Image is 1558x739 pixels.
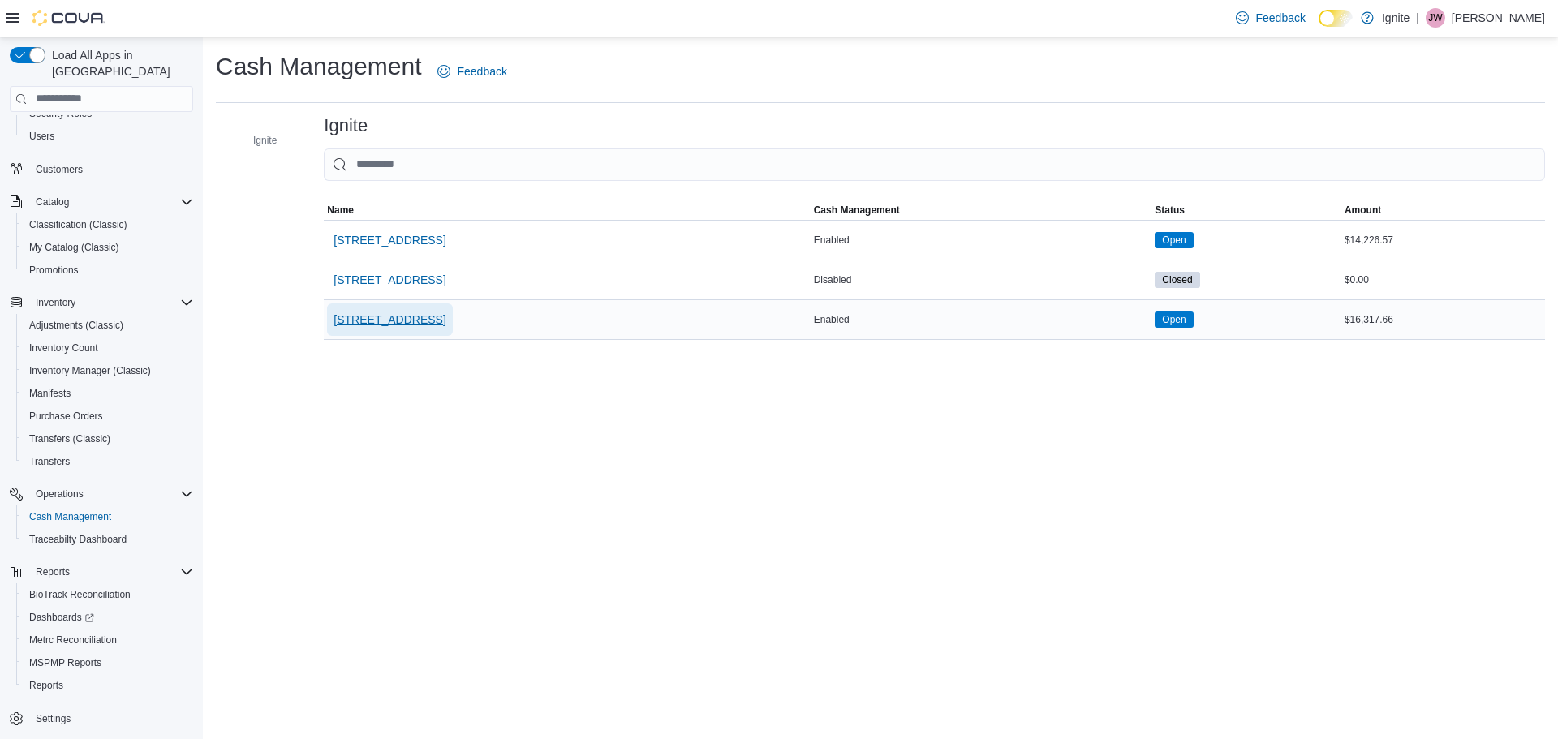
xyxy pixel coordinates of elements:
button: Transfers (Classic) [16,428,200,450]
a: Feedback [1229,2,1311,34]
span: Closed [1155,272,1199,288]
button: Operations [3,483,200,505]
a: My Catalog (Classic) [23,238,126,257]
span: Cash Management [23,507,193,526]
a: Transfers [23,452,76,471]
span: MSPMP Reports [23,653,193,672]
span: Transfers [23,452,193,471]
button: Catalog [29,192,75,212]
span: [STREET_ADDRESS] [334,311,445,328]
span: Ignite [253,134,277,147]
span: Status [1155,204,1185,217]
span: Catalog [36,195,69,208]
span: Open [1162,233,1186,247]
span: Transfers (Classic) [29,432,110,445]
a: Dashboards [16,606,200,629]
button: Metrc Reconciliation [16,629,200,651]
a: Metrc Reconciliation [23,630,123,650]
button: [STREET_ADDRESS] [327,303,452,336]
span: BioTrack Reconciliation [29,588,131,601]
span: Dashboards [29,611,94,624]
span: Settings [36,712,71,725]
div: $14,226.57 [1341,230,1545,250]
span: Operations [29,484,193,504]
button: Catalog [3,191,200,213]
span: Promotions [23,260,193,280]
button: Ignite [230,131,283,150]
a: Settings [29,709,77,728]
button: Manifests [16,382,200,405]
span: Classification (Classic) [23,215,193,234]
a: Manifests [23,384,77,403]
button: Inventory Manager (Classic) [16,359,200,382]
span: Inventory Manager (Classic) [23,361,193,380]
span: Load All Apps in [GEOGRAPHIC_DATA] [45,47,193,79]
button: Name [324,200,810,220]
h1: Cash Management [216,50,421,83]
span: Dashboards [23,608,193,627]
span: Promotions [29,264,79,277]
a: Adjustments (Classic) [23,316,130,335]
span: Purchase Orders [23,406,193,426]
button: [STREET_ADDRESS] [327,224,452,256]
span: Traceabilty Dashboard [29,533,127,546]
button: Reports [16,674,200,697]
span: Users [29,130,54,143]
span: Reports [36,565,70,578]
a: Users [23,127,61,146]
p: Ignite [1382,8,1410,28]
span: Inventory Count [29,342,98,354]
span: JW [1428,8,1442,28]
a: Customers [29,160,89,179]
div: Enabled [811,230,1152,250]
button: Inventory [3,291,200,314]
span: BioTrack Reconciliation [23,585,193,604]
a: Purchase Orders [23,406,110,426]
button: My Catalog (Classic) [16,236,200,259]
button: Promotions [16,259,200,281]
span: Feedback [1255,10,1305,26]
span: Users [23,127,193,146]
a: Traceabilty Dashboard [23,530,133,549]
span: Reports [29,562,193,582]
span: Transfers [29,455,70,468]
span: My Catalog (Classic) [29,241,119,254]
button: Reports [29,562,76,582]
a: BioTrack Reconciliation [23,585,137,604]
span: Open [1155,311,1193,328]
button: Transfers [16,450,200,473]
span: Reports [29,679,63,692]
span: Inventory Manager (Classic) [29,364,151,377]
button: Inventory [29,293,82,312]
button: Users [16,125,200,148]
a: Classification (Classic) [23,215,134,234]
span: Purchase Orders [29,410,103,423]
span: Cash Management [29,510,111,523]
span: Settings [29,708,193,728]
div: Joshua Woodham [1426,8,1445,28]
span: Classification (Classic) [29,218,127,231]
span: Catalog [29,192,193,212]
span: Operations [36,488,84,501]
h3: Ignite [324,116,368,135]
span: Metrc Reconciliation [23,630,193,650]
span: My Catalog (Classic) [23,238,193,257]
span: Reports [23,676,193,695]
input: This is a search bar. As you type, the results lower in the page will automatically filter. [324,148,1545,181]
button: [STREET_ADDRESS] [327,264,452,296]
span: Adjustments (Classic) [23,316,193,335]
span: Amount [1345,204,1381,217]
span: MSPMP Reports [29,656,101,669]
a: Inventory Manager (Classic) [23,361,157,380]
span: Traceabilty Dashboard [23,530,193,549]
button: Cash Management [811,200,1152,220]
button: Adjustments (Classic) [16,314,200,337]
p: [PERSON_NAME] [1452,8,1545,28]
button: Customers [3,157,200,181]
div: Enabled [811,310,1152,329]
span: Manifests [29,387,71,400]
button: Operations [29,484,90,504]
span: Customers [29,159,193,179]
span: [STREET_ADDRESS] [334,232,445,248]
button: BioTrack Reconciliation [16,583,200,606]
